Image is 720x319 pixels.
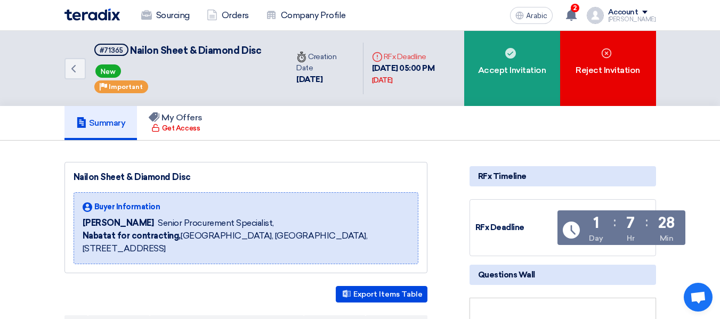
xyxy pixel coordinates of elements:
[100,46,123,54] font: #71365
[660,234,674,243] font: Min
[296,52,336,72] font: Creation Date
[587,7,604,24] img: profile_test.png
[64,106,137,140] a: Summary
[626,214,635,232] font: 7
[478,270,535,280] font: Questions Wall
[384,52,426,61] font: RFx Deadline
[83,218,154,228] font: [PERSON_NAME]
[162,124,200,132] font: Get Access
[684,283,713,312] div: Open chat
[573,4,577,12] font: 2
[608,7,638,17] font: Account
[296,75,322,84] font: [DATE]
[336,286,427,302] button: Export Items Table
[478,171,527,181] font: RFx Timeline
[576,65,640,75] font: Reject Invitation
[478,65,546,75] font: Accept Invitation
[608,16,656,23] font: [PERSON_NAME]
[526,11,547,20] font: Arabic
[74,172,191,182] font: Nailon Sheet & Diamond Disc
[156,10,190,20] font: Sourcing
[109,83,143,91] font: Important
[353,290,423,299] font: Export Items Table
[89,118,126,128] font: Summary
[133,4,198,27] a: Sourcing
[593,214,599,232] font: 1
[83,231,181,241] font: Nabatat for contracting,
[101,68,116,76] font: New
[658,214,674,232] font: 28
[161,112,203,122] font: My Offers
[64,9,120,21] img: Teradix logo
[158,218,274,228] font: Senior Procurement Specialist,
[83,231,368,253] font: [GEOGRAPHIC_DATA], [GEOGRAPHIC_DATA], [STREET_ADDRESS]
[613,214,616,230] font: :
[372,63,435,73] font: [DATE] 05:00 PM
[645,214,648,230] font: :
[510,7,553,24] button: Arabic
[475,223,524,232] font: RFx Deadline
[281,10,346,20] font: Company Profile
[94,44,262,57] h5: Nailon Sheet & Diamond Disc
[222,10,249,20] font: Orders
[589,234,603,243] font: Day
[198,4,257,27] a: Orders
[627,234,634,243] font: Hr
[130,45,261,56] font: Nailon Sheet & Diamond Disc
[94,202,160,211] font: Buyer Information
[137,106,214,140] a: My Offers Get Access
[372,76,393,84] font: [DATE]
